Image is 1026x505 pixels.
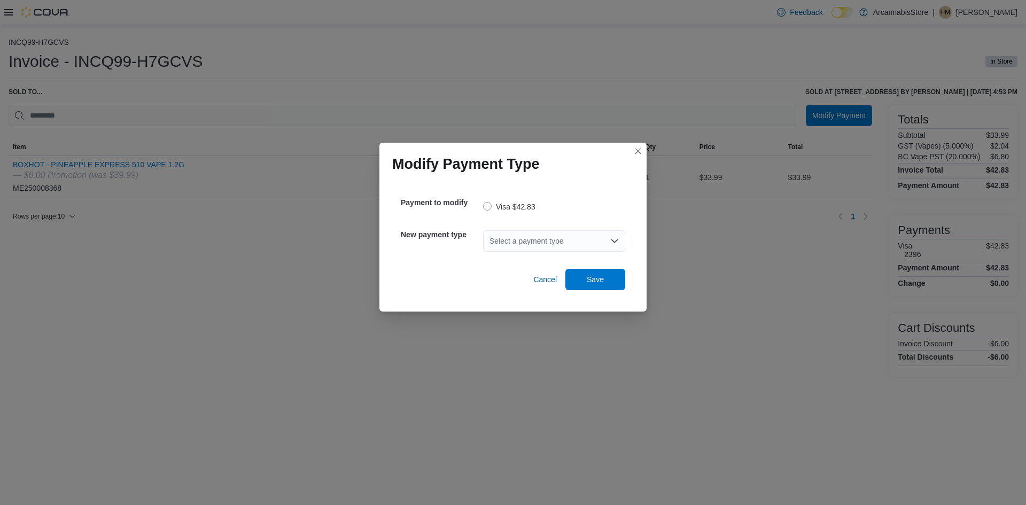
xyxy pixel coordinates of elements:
input: Accessible screen reader label [489,235,491,247]
button: Closes this modal window [632,145,644,158]
h5: New payment type [401,224,481,245]
h1: Modify Payment Type [392,156,540,173]
span: Save [587,274,604,285]
span: Cancel [533,274,557,285]
button: Open list of options [610,237,619,245]
h5: Payment to modify [401,192,481,213]
label: Visa $42.83 [483,200,535,213]
button: Cancel [529,269,561,290]
button: Save [565,269,625,290]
